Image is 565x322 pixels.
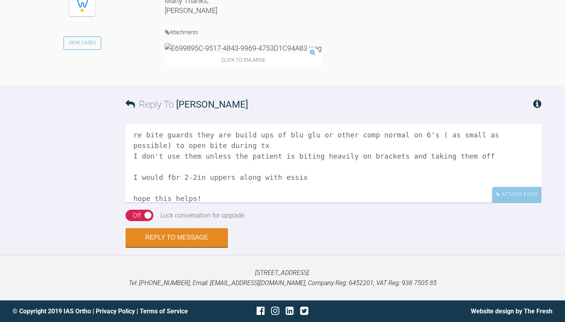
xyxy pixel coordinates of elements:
a: Privacy Policy [96,307,135,315]
span: [PERSON_NAME] [176,99,248,110]
a: View Cases [64,37,101,50]
div: Lock conversation for upgrade [160,210,244,221]
h4: Attachments [165,27,541,37]
span: Click to enlarge [165,53,322,67]
textarea: ok so you can get 3d models but they wont include the lip its good for the patient to hold the mo... [126,124,541,203]
a: Terms of Service [140,307,188,315]
h3: Reply To [126,97,248,112]
button: Reply to Message [126,228,228,247]
p: [STREET_ADDRESS]. Tel: [PHONE_NUMBER], Email: [EMAIL_ADDRESS][DOMAIN_NAME], Company Reg: 6452201,... [13,268,552,288]
div: © Copyright 2019 IAS Ortho | | [13,306,193,317]
a: Website design by The Fresh [471,307,552,315]
div: Attach Files [492,187,541,202]
img: E699895C-9517-4843-9969-4753D1C94A83.jpeg [165,43,322,53]
div: Off [133,210,141,221]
